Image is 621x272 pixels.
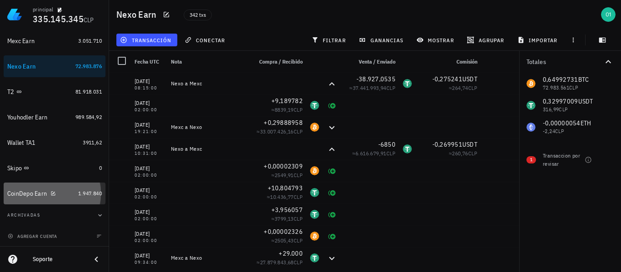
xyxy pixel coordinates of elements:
span: ≈ [271,215,303,222]
span: -0,275241 [432,75,462,83]
span: Nota [171,58,182,65]
div: [DATE] [135,164,164,173]
div: [DATE] [135,208,164,217]
span: importar [519,36,558,44]
span: +10,804793 [268,184,303,192]
span: ≈ [257,259,303,266]
div: [DATE] [135,120,164,129]
button: mostrar [413,34,460,46]
div: principal [33,6,54,13]
span: ≈ [449,150,477,157]
span: ≈ [449,84,477,91]
div: [DATE] [135,186,164,195]
span: CLP [294,237,303,244]
div: BTC-icon [310,166,319,175]
div: USDT-icon [310,188,319,197]
div: [DATE] [135,251,164,260]
div: [DATE] [135,142,164,151]
span: 1 [530,156,532,163]
span: CLP [294,128,303,135]
div: 09:34:00 [135,260,164,265]
span: -0,269951 [432,140,462,148]
div: 19:21:00 [135,129,164,134]
a: Mexc Earn 3.051.710 [4,30,105,52]
button: Archivadas [4,204,105,226]
span: ganancias [361,36,403,44]
span: mostrar [418,36,454,44]
span: ≈ [257,128,303,135]
span: ≈ [271,172,303,178]
span: Fecha UTC [135,58,159,65]
span: +3,956057 [271,206,303,214]
span: CLP [294,215,303,222]
button: transacción [116,34,177,46]
span: 2549,91 [275,172,294,178]
span: 33.007.426,16 [260,128,294,135]
div: CoinDepo Earn [7,190,47,198]
span: Comisión [456,58,477,65]
span: 10.436,77 [270,193,294,200]
div: USDT-icon [310,253,319,262]
span: +0,29888958 [264,119,303,127]
div: Mexc a Nexo [171,124,245,131]
button: Totales [519,51,621,73]
span: ≈ [267,193,303,200]
span: ≈ [352,150,396,157]
div: 02:00:00 [135,217,164,221]
span: 81.918.031 [75,88,102,95]
div: Nexo a Mexc [171,145,245,153]
div: [DATE] [135,229,164,238]
span: 3911,62 [83,139,102,146]
div: [DATE] [135,77,164,86]
span: +9,189782 [271,97,303,105]
div: USDT-icon [310,210,319,219]
div: 02:00:00 [135,195,164,199]
div: Compra / Recibido [248,51,306,73]
span: CLP [294,172,303,178]
div: Youhodler Earn [7,114,48,121]
span: 260,76 [452,150,468,157]
div: Fecha UTC [131,51,167,73]
span: 27.879.843,68 [260,259,294,266]
span: CLP [468,150,477,157]
span: CLP [84,16,94,24]
span: 37.441.993,94 [353,84,386,91]
span: USDT [462,140,477,148]
button: filtrar [308,34,351,46]
span: +0,00002326 [264,227,303,236]
div: avatar [601,7,616,22]
button: agrupar [463,34,510,46]
button: importar [513,34,563,46]
a: T2 81.918.031 [4,81,105,103]
div: 02:00:00 [135,238,164,243]
span: agregar cuenta [10,233,57,239]
span: +29.000 [279,249,303,257]
div: Soporte [33,256,84,263]
span: USDT [462,75,477,83]
span: 264,74 [452,84,468,91]
a: Wallet TA1 3911,62 [4,132,105,153]
a: CoinDepo Earn 1.947.840 [4,183,105,204]
span: CLP [294,106,303,113]
div: Transaccion por revisar [543,152,581,168]
a: Youhodler Earn 989.584,92 [4,106,105,128]
div: [DATE] [135,99,164,108]
button: ganancias [355,34,409,46]
img: LedgiFi [7,7,22,22]
span: 72.983.876 [75,63,102,69]
span: ≈ [271,237,303,244]
span: CLP [386,84,396,91]
div: Skipo [7,164,22,172]
span: 6.616.679,91 [356,150,386,157]
span: ≈ [350,84,396,91]
div: USDT-icon [403,144,412,153]
div: Nexo a Mexc [171,80,245,87]
span: -38.927,0535 [356,75,396,83]
div: BTC-icon [310,232,319,241]
div: USDT-icon [310,101,319,110]
span: 8839,19 [275,106,294,113]
div: 08:15:00 [135,86,164,90]
div: Venta / Enviado [341,51,399,73]
a: Nexo Earn 72.983.876 [4,55,105,77]
span: agrupar [469,36,504,44]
